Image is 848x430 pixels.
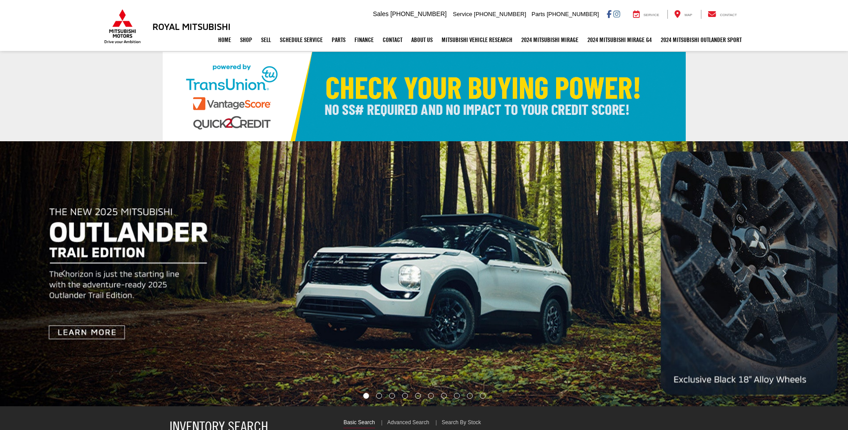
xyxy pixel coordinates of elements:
span: Contact [720,13,737,17]
a: 2024 Mitsubishi Mirage G4 [583,29,656,51]
li: Go to slide number 3. [389,393,395,399]
a: Home [214,29,236,51]
a: Instagram: Click to visit our Instagram page [613,10,620,17]
a: Schedule Service [275,29,327,51]
li: Go to slide number 8. [454,393,460,399]
a: Finance [350,29,378,51]
span: Service [453,11,472,17]
span: [PHONE_NUMBER] [547,11,599,17]
li: Go to slide number 2. [376,393,382,399]
a: Shop [236,29,257,51]
li: Go to slide number 6. [428,393,434,399]
a: Search By Stock [442,419,481,428]
li: Go to slide number 7. [441,393,447,399]
a: Parts: Opens in a new tab [327,29,350,51]
a: Sell [257,29,275,51]
a: About Us [407,29,437,51]
li: Go to slide number 5. [415,393,421,399]
a: Facebook: Click to visit our Facebook page [607,10,612,17]
li: Go to slide number 10. [480,393,485,399]
a: 2024 Mitsubishi Mirage [517,29,583,51]
span: Map [684,13,692,17]
a: Map [667,10,699,19]
a: Service [626,10,666,19]
li: Go to slide number 9. [467,393,473,399]
a: 2024 Mitsubishi Outlander SPORT [656,29,746,51]
span: Parts [532,11,545,17]
img: Mitsubishi [102,9,143,44]
a: Basic Search [343,419,375,428]
span: Sales [373,10,388,17]
a: Contact [378,29,407,51]
a: Mitsubishi Vehicle Research [437,29,517,51]
a: Advanced Search [387,419,429,428]
li: Go to slide number 1. [363,393,369,399]
h3: Royal Mitsubishi [152,21,231,31]
button: Click to view next picture. [721,159,848,388]
a: Contact [701,10,744,19]
img: Check Your Buying Power [163,52,686,141]
span: [PHONE_NUMBER] [390,10,447,17]
span: [PHONE_NUMBER] [474,11,526,17]
span: Service [644,13,659,17]
li: Go to slide number 4. [402,393,408,399]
